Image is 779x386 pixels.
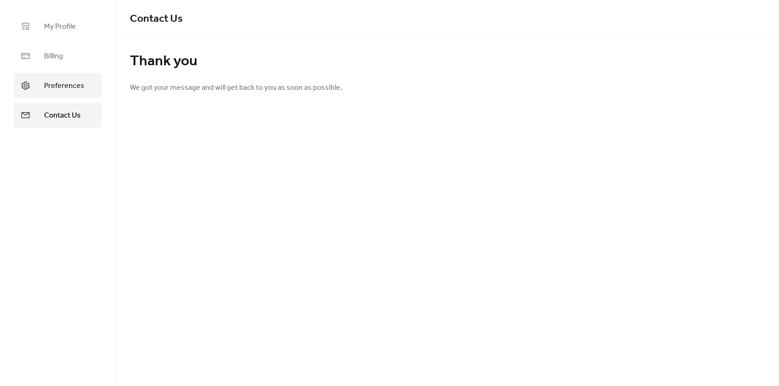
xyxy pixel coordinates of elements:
[44,81,84,92] span: Preferences
[14,103,102,128] a: Contact Us
[130,52,765,71] div: Thank you
[130,9,183,29] span: Contact Us
[14,73,102,98] a: Preferences
[44,51,63,62] span: Billing
[14,14,102,39] a: My Profile
[14,44,102,68] a: Billing
[44,21,76,32] span: My Profile
[44,110,81,121] span: Contact Us
[130,82,342,93] span: We got your message and will get back to you as soon as possible.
